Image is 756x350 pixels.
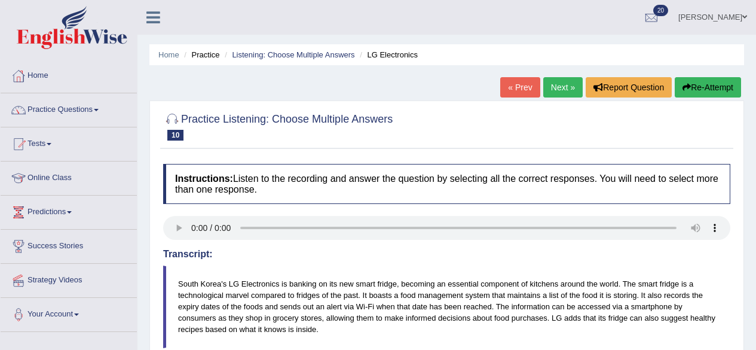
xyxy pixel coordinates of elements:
[500,77,540,98] a: « Prev
[586,77,672,98] button: Report Question
[653,5,668,16] span: 20
[1,196,137,226] a: Predictions
[1,230,137,260] a: Success Stories
[158,50,179,59] a: Home
[357,49,418,60] li: LG Electronics
[675,77,741,98] button: Re-Attempt
[167,130,183,141] span: 10
[1,162,137,191] a: Online Class
[163,164,730,204] h4: Listen to the recording and answer the question by selecting all the correct responses. You will ...
[543,77,583,98] a: Next »
[163,266,730,348] blockquote: South Korea's LG Electronics is banking on its new smart fridge, becoming an essential component ...
[163,111,393,141] h2: Practice Listening: Choose Multiple Answers
[232,50,354,59] a: Listening: Choose Multiple Answers
[1,127,137,157] a: Tests
[163,249,730,260] h4: Transcript:
[1,264,137,294] a: Strategy Videos
[1,298,137,328] a: Your Account
[175,174,233,184] b: Instructions:
[181,49,219,60] li: Practice
[1,59,137,89] a: Home
[1,93,137,123] a: Practice Questions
